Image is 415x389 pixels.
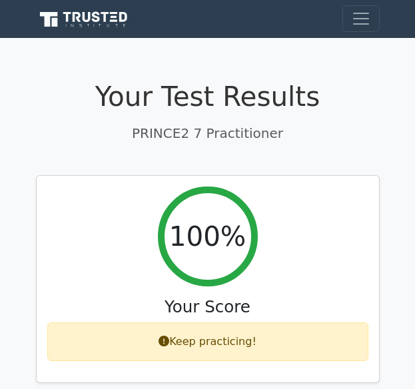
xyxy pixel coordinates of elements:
[36,123,380,143] p: PRINCE2 7 Practitioner
[47,297,368,316] h3: Your Score
[36,81,380,113] h1: Your Test Results
[342,5,380,32] button: Toggle navigation
[47,322,368,361] div: Keep practicing!
[169,220,246,253] h2: 100%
